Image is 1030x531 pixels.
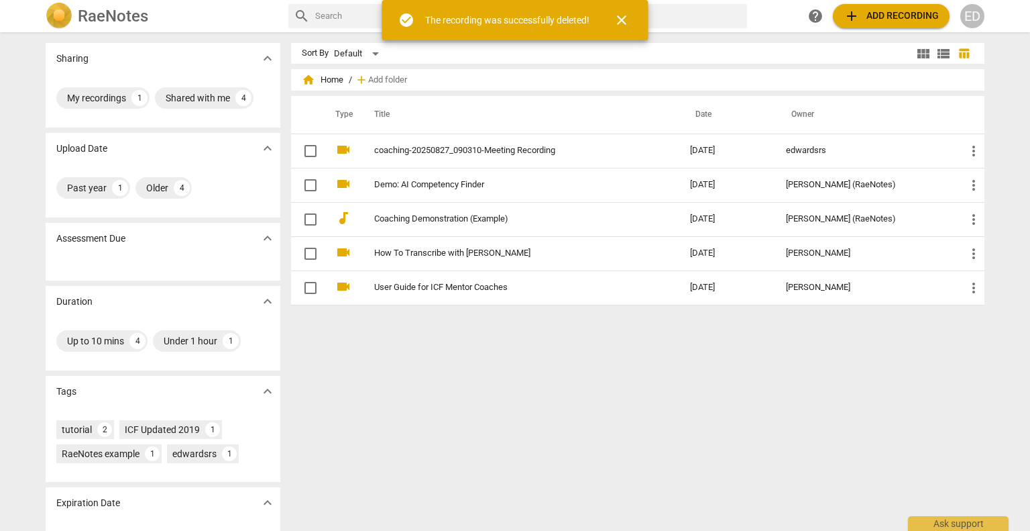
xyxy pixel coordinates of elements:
[146,181,168,195] div: Older
[966,280,982,296] span: more_vert
[129,333,146,349] div: 4
[679,202,775,236] td: [DATE]
[775,96,955,134] th: Owner
[913,44,933,64] button: Tile view
[67,334,124,348] div: Up to 10 mins
[260,383,276,399] span: expand_more
[374,283,642,293] a: User Guide for ICF Mentor Coaches
[844,8,939,24] span: Add recording
[260,293,276,309] span: expand_more
[257,291,278,311] button: Show more
[257,381,278,401] button: Show more
[315,5,742,27] input: Search
[786,180,944,190] div: [PERSON_NAME] (RaeNotes)
[786,146,944,156] div: edwardsrs
[679,271,775,305] td: [DATE]
[260,50,276,66] span: expand_more
[966,143,982,159] span: more_vert
[833,4,950,28] button: Upload
[374,248,642,258] a: How To Transcribe with [PERSON_NAME]
[235,90,251,106] div: 4
[56,385,76,399] p: Tags
[935,46,952,62] span: view_list
[97,422,112,437] div: 2
[803,4,827,28] a: Help
[302,73,343,87] span: Home
[56,295,93,309] p: Duration
[46,3,278,30] a: LogoRaeNotes
[205,422,220,437] div: 1
[164,334,217,348] div: Under 1 hour
[257,493,278,513] button: Show more
[325,96,358,134] th: Type
[56,52,89,66] p: Sharing
[679,168,775,202] td: [DATE]
[67,181,107,195] div: Past year
[145,446,160,461] div: 1
[223,333,239,349] div: 1
[257,228,278,248] button: Show more
[425,13,589,28] div: The recording was successfully deleted!
[62,423,92,436] div: tutorial
[374,180,642,190] a: Demo: AI Competency Finder
[125,423,200,436] div: ICF Updated 2019
[355,73,368,87] span: add
[606,4,638,36] button: Close
[257,138,278,158] button: Show more
[257,48,278,68] button: Show more
[966,211,982,228] span: more_vert
[374,214,642,224] a: Coaching Demonstration (Example)
[954,44,974,64] button: Table view
[302,73,315,87] span: home
[335,279,351,295] span: videocam
[112,180,128,196] div: 1
[614,12,630,28] span: close
[786,283,944,293] div: [PERSON_NAME]
[679,134,775,168] td: [DATE]
[679,236,775,271] td: [DATE]
[908,516,1009,531] div: Ask support
[56,142,107,156] p: Upload Date
[960,4,984,28] button: ED
[349,75,352,85] span: /
[62,447,139,461] div: RaeNotes example
[368,75,407,85] span: Add folder
[260,230,276,246] span: expand_more
[844,8,860,24] span: add
[174,180,190,196] div: 4
[374,146,642,156] a: coaching-20250827_090310-Meeting Recording
[966,177,982,193] span: more_vert
[67,91,126,105] div: My recordings
[679,96,775,134] th: Date
[915,46,931,62] span: view_module
[933,44,954,64] button: List view
[46,3,72,30] img: Logo
[786,248,944,258] div: [PERSON_NAME]
[398,12,414,28] span: check_circle
[131,90,148,106] div: 1
[966,246,982,262] span: more_vert
[334,43,384,64] div: Default
[335,142,351,158] span: videocam
[335,176,351,192] span: videocam
[260,495,276,511] span: expand_more
[335,210,351,226] span: audiotrack
[172,447,217,461] div: edwardsrs
[807,8,823,24] span: help
[358,96,679,134] th: Title
[166,91,230,105] div: Shared with me
[56,496,120,510] p: Expiration Date
[56,232,125,246] p: Assessment Due
[260,140,276,156] span: expand_more
[294,8,310,24] span: search
[222,446,237,461] div: 1
[958,47,970,60] span: table_chart
[786,214,944,224] div: [PERSON_NAME] (RaeNotes)
[78,7,148,26] h2: RaeNotes
[302,48,329,58] div: Sort By
[335,244,351,260] span: videocam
